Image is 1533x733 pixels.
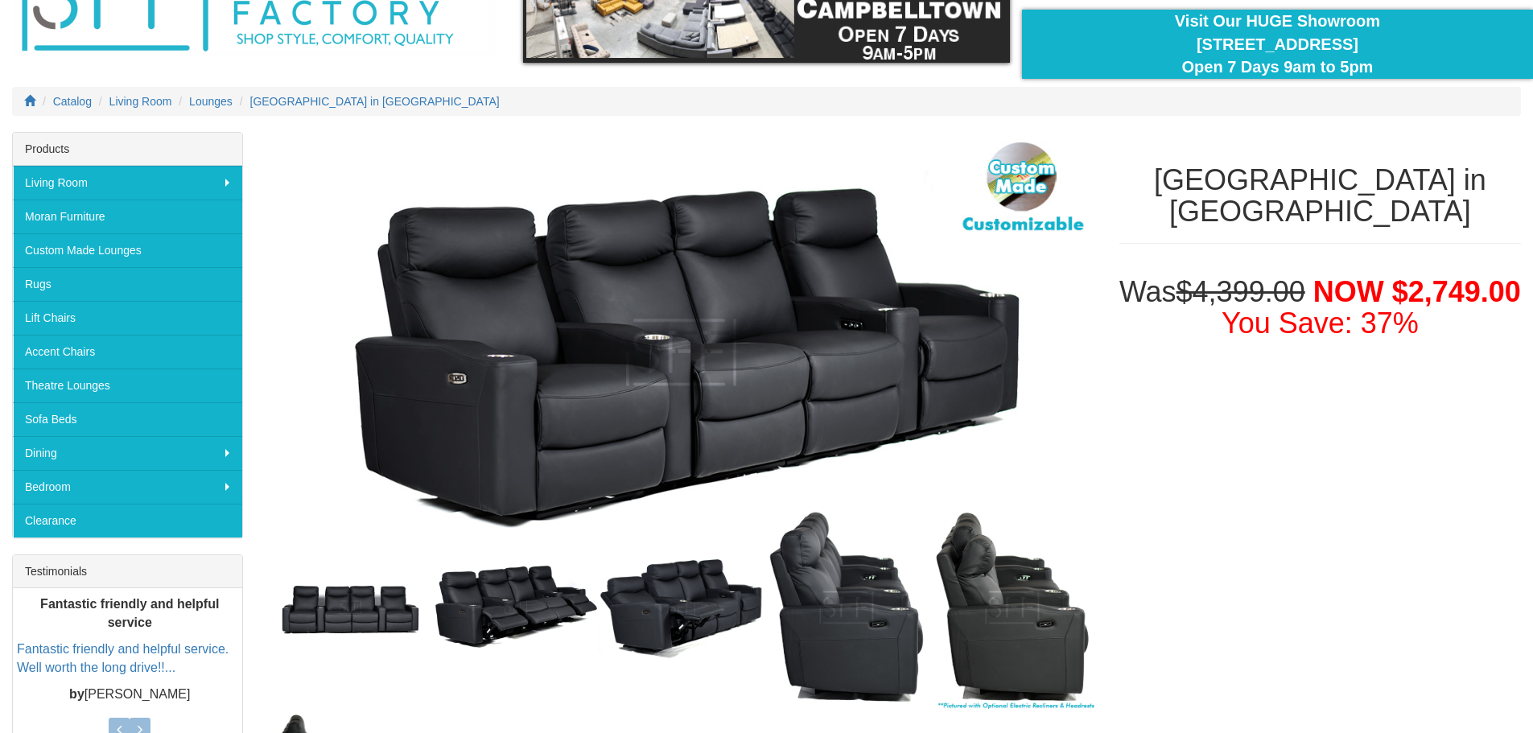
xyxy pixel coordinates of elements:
[17,642,229,674] a: Fantastic friendly and helpful service. Well worth the long drive!!...
[13,133,242,166] div: Products
[40,597,219,629] b: Fantastic friendly and helpful service
[13,402,242,436] a: Sofa Beds
[13,200,242,233] a: Moran Furniture
[189,95,233,108] a: Lounges
[13,166,242,200] a: Living Room
[13,555,242,588] div: Testimonials
[1222,307,1419,340] font: You Save: 37%
[1177,275,1305,308] del: $4,399.00
[13,504,242,537] a: Clearance
[13,470,242,504] a: Bedroom
[1119,164,1521,228] h1: [GEOGRAPHIC_DATA] in [GEOGRAPHIC_DATA]
[69,687,84,701] b: by
[17,686,242,704] p: [PERSON_NAME]
[13,233,242,267] a: Custom Made Lounges
[1119,276,1521,340] h1: Was
[1034,10,1521,79] div: Visit Our HUGE Showroom [STREET_ADDRESS] Open 7 Days 9am to 5pm
[13,369,242,402] a: Theatre Lounges
[53,95,92,108] a: Catalog
[13,436,242,470] a: Dining
[250,95,500,108] a: [GEOGRAPHIC_DATA] in [GEOGRAPHIC_DATA]
[1313,275,1521,308] span: NOW $2,749.00
[13,335,242,369] a: Accent Chairs
[13,267,242,301] a: Rugs
[109,95,172,108] a: Living Room
[13,301,242,335] a: Lift Chairs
